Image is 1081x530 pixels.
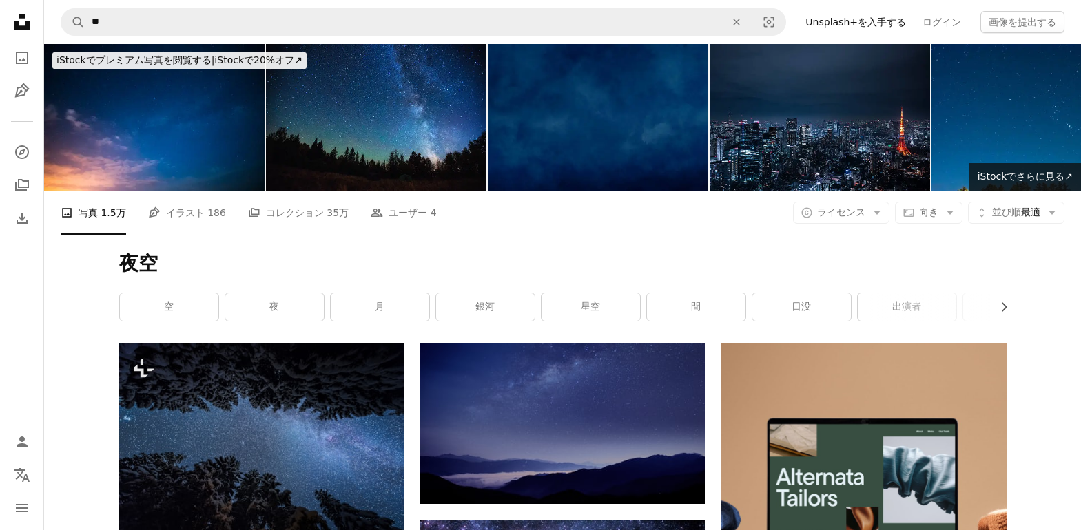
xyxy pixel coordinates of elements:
span: iStockでさらに見る ↗ [978,171,1073,182]
img: 青の背景水彩 [488,44,708,191]
button: メニュー [8,494,36,522]
button: ビジュアル検索 [752,9,785,35]
img: 山の風景写真 [420,343,705,503]
img: 深いスカイ astrophoto [266,44,486,191]
span: iStockで20%オフ ↗ [56,54,302,65]
a: イラスト 186 [148,191,226,235]
a: 夜空は星や木々でいっぱいです [119,432,404,445]
button: リストを右にスクロールする [991,293,1007,321]
span: iStockでプレミアム写真を閲覧する | [56,54,214,65]
button: Unsplashで検索する [61,9,85,35]
a: 月 [331,293,429,321]
a: ユーザー 4 [371,191,436,235]
span: ライセンス [817,206,865,218]
span: 向き [919,206,938,218]
span: 4 [431,205,437,220]
a: 空 [120,293,218,321]
span: 最適 [992,206,1040,220]
button: 全てクリア [721,9,752,35]
button: 言語 [8,461,36,489]
button: 並び順最適 [968,202,1064,224]
span: 186 [207,205,226,220]
a: 夜空 月 [963,293,1062,321]
a: 出演者 [858,293,956,321]
a: 探す [8,138,36,166]
a: ダウンロード履歴 [8,204,36,232]
a: コレクション 35万 [248,191,349,235]
h1: 夜空 [119,251,1007,276]
a: iStockでさらに見る↗ [969,163,1081,191]
form: サイト内でビジュアルを探す [61,8,786,36]
a: イラスト [8,77,36,105]
a: 間 [647,293,745,321]
img: 美しい東京の街並みの夜景 [710,44,930,191]
a: 写真 [8,44,36,72]
span: 並び順 [992,206,1021,218]
a: ログイン / 登録する [8,428,36,456]
button: 画像を提出する [980,11,1064,33]
a: iStockでプレミアム写真を閲覧する|iStockで20%オフ↗ [44,44,315,77]
a: 夜 [225,293,324,321]
a: 山の風景写真 [420,417,705,430]
a: 星空 [542,293,640,321]
img: 銀河の天の川 [44,44,265,191]
a: ログイン [914,11,969,33]
button: 向き [895,202,962,224]
span: 35万 [327,205,349,220]
a: Unsplash+を入手する [797,11,914,33]
a: 日没 [752,293,851,321]
a: 銀河 [436,293,535,321]
a: コレクション [8,171,36,199]
button: ライセンス [793,202,889,224]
